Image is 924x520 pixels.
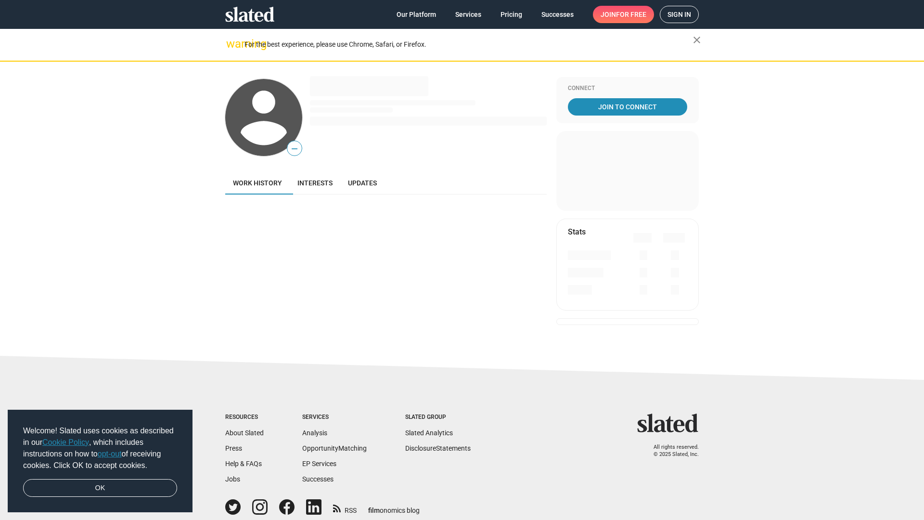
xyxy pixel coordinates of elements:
[691,34,703,46] mat-icon: close
[455,6,481,23] span: Services
[8,410,192,513] div: cookieconsent
[570,98,685,116] span: Join To Connect
[397,6,436,23] span: Our Platform
[225,475,240,483] a: Jobs
[368,498,420,515] a: filmonomics blog
[244,38,693,51] div: For the best experience, please use Chrome, Safari, or Firefox.
[643,444,699,458] p: All rights reserved. © 2025 Slated, Inc.
[340,171,385,195] a: Updates
[225,171,290,195] a: Work history
[297,179,333,187] span: Interests
[302,475,334,483] a: Successes
[42,438,89,446] a: Cookie Policy
[500,6,522,23] span: Pricing
[405,429,453,437] a: Slated Analytics
[23,425,177,471] span: Welcome! Slated uses cookies as described in our , which includes instructions on how to of recei...
[368,507,380,514] span: film
[23,479,177,497] a: dismiss cookie message
[493,6,530,23] a: Pricing
[534,6,581,23] a: Successes
[601,6,646,23] span: Join
[541,6,574,23] span: Successes
[389,6,444,23] a: Our Platform
[302,429,327,437] a: Analysis
[225,444,242,452] a: Press
[98,450,122,458] a: opt-out
[333,500,357,515] a: RSS
[302,414,367,421] div: Services
[568,85,687,92] div: Connect
[290,171,340,195] a: Interests
[225,429,264,437] a: About Slated
[405,414,471,421] div: Slated Group
[568,98,687,116] a: Join To Connect
[448,6,489,23] a: Services
[233,179,282,187] span: Work history
[348,179,377,187] span: Updates
[660,6,699,23] a: Sign in
[302,444,367,452] a: OpportunityMatching
[225,460,262,468] a: Help & FAQs
[568,227,586,237] mat-card-title: Stats
[667,6,691,23] span: Sign in
[616,6,646,23] span: for free
[405,444,471,452] a: DisclosureStatements
[302,460,336,468] a: EP Services
[593,6,654,23] a: Joinfor free
[287,143,302,155] span: —
[226,38,238,50] mat-icon: warning
[225,414,264,421] div: Resources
